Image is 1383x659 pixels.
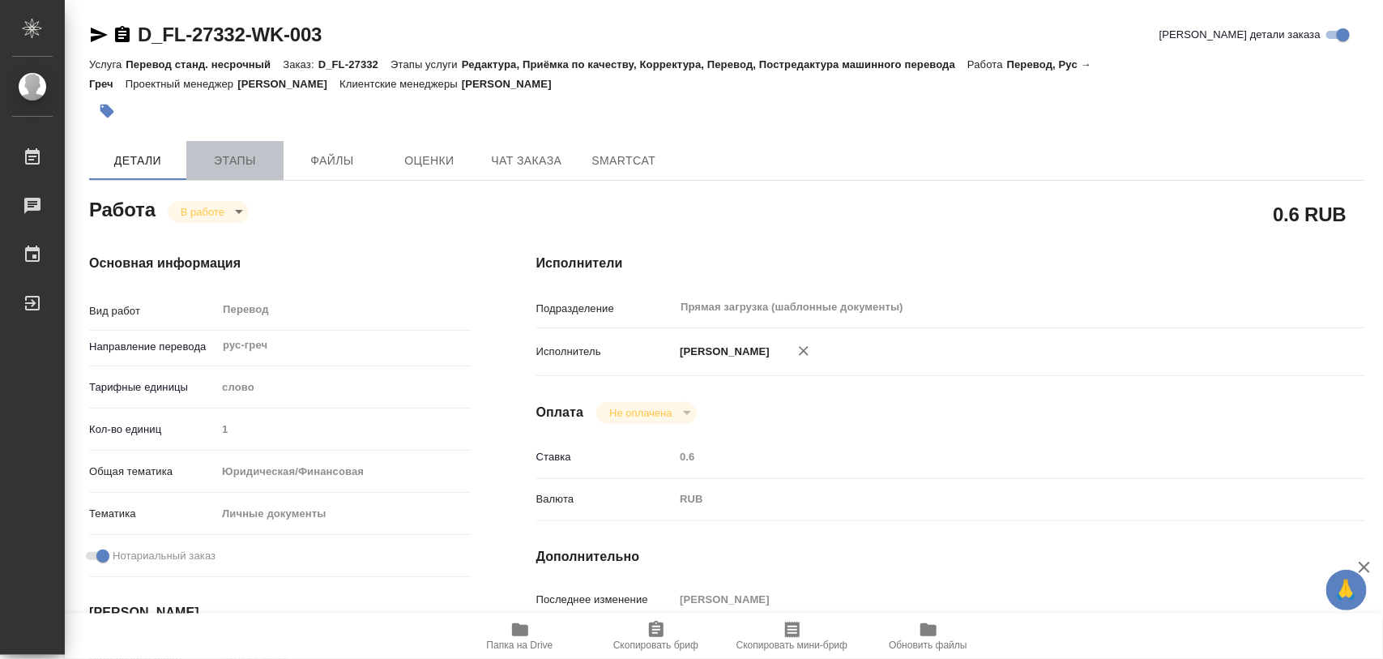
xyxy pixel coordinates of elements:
[452,614,588,659] button: Папка на Drive
[216,417,471,441] input: Пустое поле
[596,402,696,424] div: В работе
[536,301,675,317] p: Подразделение
[318,58,391,71] p: D_FL-27332
[1159,27,1321,43] span: [PERSON_NAME] детали заказа
[89,58,126,71] p: Услуга
[487,640,553,651] span: Папка на Drive
[674,588,1295,611] input: Пустое поле
[283,58,318,71] p: Заказ:
[89,303,216,319] p: Вид работ
[339,78,462,90] p: Клиентские менеджеры
[89,379,216,396] p: Тарифные единицы
[724,614,860,659] button: Скопировать мини-бриф
[588,614,724,659] button: Скопировать бриф
[89,194,156,223] h2: Работа
[391,58,462,71] p: Этапы услуги
[604,406,677,420] button: Не оплачена
[89,339,216,355] p: Направление перевода
[237,78,339,90] p: [PERSON_NAME]
[585,151,663,171] span: SmartCat
[89,25,109,45] button: Скопировать ссылку для ЯМессенджера
[126,78,237,90] p: Проектный менеджер
[488,151,566,171] span: Чат заказа
[216,500,471,528] div: Личные документы
[536,491,675,507] p: Валюта
[536,449,675,465] p: Ставка
[536,254,1365,273] h4: Исполнители
[89,506,216,522] p: Тематика
[613,640,698,651] span: Скопировать бриф
[674,445,1295,469] input: Пустое поле
[536,547,1365,567] h4: Дополнительно
[967,58,1007,71] p: Работа
[196,151,274,171] span: Этапы
[216,374,471,401] div: слово
[113,25,132,45] button: Скопировать ссылку
[736,640,847,651] span: Скопировать мини-бриф
[391,151,468,171] span: Оценки
[1273,200,1347,228] h2: 0.6 RUB
[674,486,1295,513] div: RUB
[126,58,283,71] p: Перевод станд. несрочный
[89,93,125,129] button: Добавить тэг
[89,422,216,438] p: Кол-во единиц
[1326,570,1367,610] button: 🙏
[168,201,249,223] div: В работе
[89,254,472,273] h4: Основная информация
[113,548,216,564] span: Нотариальный заказ
[99,151,177,171] span: Детали
[89,464,216,480] p: Общая тематика
[1333,573,1360,607] span: 🙏
[462,78,564,90] p: [PERSON_NAME]
[889,640,967,651] span: Обновить файлы
[216,458,471,486] div: Юридическая/Финансовая
[138,24,322,45] a: D_FL-27332-WK-003
[89,603,472,623] h4: [PERSON_NAME]
[536,344,675,360] p: Исполнитель
[462,58,967,71] p: Редактура, Приёмка по качеству, Корректура, Перевод, Постредактура машинного перевода
[536,403,584,422] h4: Оплата
[674,344,770,360] p: [PERSON_NAME]
[536,592,675,608] p: Последнее изменение
[176,205,229,219] button: В работе
[786,333,822,369] button: Удалить исполнителя
[293,151,371,171] span: Файлы
[860,614,997,659] button: Обновить файлы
